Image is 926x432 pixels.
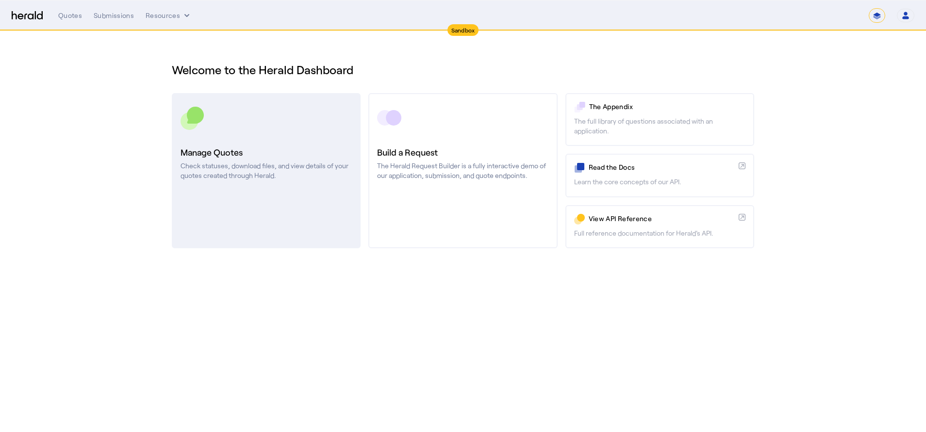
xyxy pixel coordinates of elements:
img: Herald Logo [12,11,43,20]
div: Sandbox [447,24,479,36]
p: The full library of questions associated with an application. [574,116,745,136]
h3: Manage Quotes [181,145,352,159]
p: Learn the core concepts of our API. [574,177,745,187]
a: Read the DocsLearn the core concepts of our API. [565,154,754,197]
a: View API ReferenceFull reference documentation for Herald's API. [565,205,754,248]
h3: Build a Request [377,145,548,159]
p: Read the Docs [589,162,735,172]
div: Quotes [58,11,82,20]
p: The Appendix [589,102,745,112]
p: View API Reference [589,214,735,224]
div: Submissions [94,11,134,20]
a: Build a RequestThe Herald Request Builder is a fully interactive demo of our application, submiss... [368,93,557,248]
p: Full reference documentation for Herald's API. [574,228,745,238]
h1: Welcome to the Herald Dashboard [172,62,754,78]
button: Resources dropdown menu [146,11,192,20]
p: The Herald Request Builder is a fully interactive demo of our application, submission, and quote ... [377,161,548,180]
a: Manage QuotesCheck statuses, download files, and view details of your quotes created through Herald. [172,93,361,248]
p: Check statuses, download files, and view details of your quotes created through Herald. [181,161,352,180]
a: The AppendixThe full library of questions associated with an application. [565,93,754,146]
